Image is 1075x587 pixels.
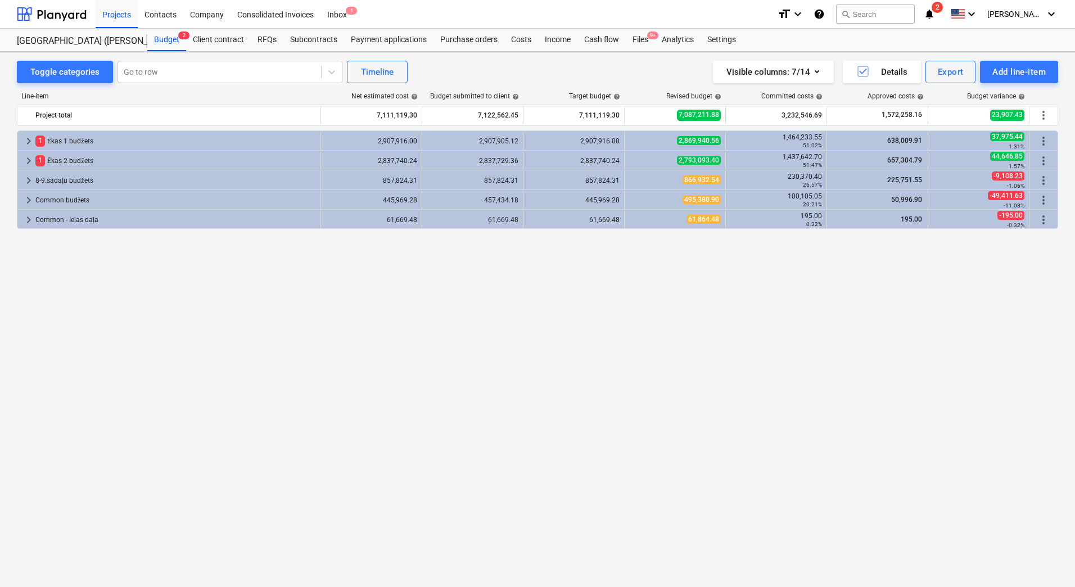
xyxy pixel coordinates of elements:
[186,29,251,51] a: Client contract
[1037,109,1050,122] span: More actions
[147,29,186,51] a: Budget2
[1037,154,1050,168] span: More actions
[538,29,577,51] a: Income
[283,29,344,51] div: Subcontracts
[361,65,394,79] div: Timeline
[778,7,791,21] i: format_size
[347,61,408,83] button: Timeline
[992,65,1046,79] div: Add line-item
[712,93,721,100] span: help
[22,174,35,187] span: keyboard_arrow_right
[1009,163,1024,169] small: 1.57%
[997,211,1024,220] span: -195.00
[427,137,518,145] div: 2,907,905.12
[990,152,1024,161] span: 44,646.85
[528,216,620,224] div: 61,669.48
[992,171,1024,180] span: -9,108.23
[701,29,743,51] div: Settings
[326,216,417,224] div: 61,669.48
[346,7,357,15] span: 1
[1019,533,1075,587] iframe: Chat Widget
[528,106,620,124] div: 7,111,119.30
[35,191,316,209] div: Common budžets
[806,221,822,227] small: 0.32%
[577,29,626,51] a: Cash flow
[35,136,45,146] span: 1
[683,175,721,184] span: 866,932.54
[730,153,822,169] div: 1,437,642.70
[1016,93,1025,100] span: help
[17,92,322,100] div: Line-item
[980,61,1058,83] button: Add line-item
[351,92,418,100] div: Net estimated cost
[686,215,721,224] span: 61,864.48
[1009,143,1024,150] small: 1.31%
[1004,202,1024,209] small: -11.08%
[655,29,701,51] a: Analytics
[22,134,35,148] span: keyboard_arrow_right
[730,133,822,149] div: 1,464,233.55
[1007,183,1024,189] small: -1.06%
[17,35,134,47] div: [GEOGRAPHIC_DATA] ([PERSON_NAME] - PRJ2002936 un PRJ2002937) 2601965
[868,92,924,100] div: Approved costs
[890,196,923,204] span: 50,996.90
[326,137,417,145] div: 2,907,916.00
[528,157,620,165] div: 2,837,740.24
[990,132,1024,141] span: 37,975.44
[814,7,825,21] i: Knowledge base
[611,93,620,100] span: help
[925,61,976,83] button: Export
[938,65,964,79] div: Export
[856,65,907,79] div: Details
[677,110,721,120] span: 7,087,211.88
[430,92,519,100] div: Budget submitted to client
[35,155,45,166] span: 1
[427,216,518,224] div: 61,669.48
[35,171,316,189] div: 8-9.sadaļu budžets
[1037,174,1050,187] span: More actions
[17,61,113,83] button: Toggle categories
[35,132,316,150] div: Ēkas 1 budžets
[647,31,658,39] span: 9+
[988,191,1024,200] span: -49,411.63
[147,29,186,51] div: Budget
[528,196,620,204] div: 445,969.28
[433,29,504,51] a: Purchase orders
[841,10,850,19] span: search
[791,7,805,21] i: keyboard_arrow_down
[344,29,433,51] a: Payment applications
[803,182,822,188] small: 26.57%
[427,106,518,124] div: 7,122,562.45
[965,7,978,21] i: keyboard_arrow_down
[900,215,923,223] span: 195.00
[427,196,518,204] div: 457,434.18
[666,92,721,100] div: Revised budget
[1037,134,1050,148] span: More actions
[843,61,921,83] button: Details
[626,29,655,51] a: Files9+
[504,29,538,51] div: Costs
[22,154,35,168] span: keyboard_arrow_right
[924,7,935,21] i: notifications
[326,157,417,165] div: 2,837,740.24
[1007,222,1024,228] small: -0.32%
[22,193,35,207] span: keyboard_arrow_right
[990,110,1024,120] span: 23,907.43
[251,29,283,51] a: RFQs
[35,106,316,124] div: Project total
[178,31,189,39] span: 2
[1037,213,1050,227] span: More actions
[683,195,721,204] span: 495,380.90
[677,136,721,145] span: 2,869,940.56
[726,65,820,79] div: Visible columns : 7/14
[967,92,1025,100] div: Budget variance
[1045,7,1058,21] i: keyboard_arrow_down
[886,137,923,145] span: 638,009.91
